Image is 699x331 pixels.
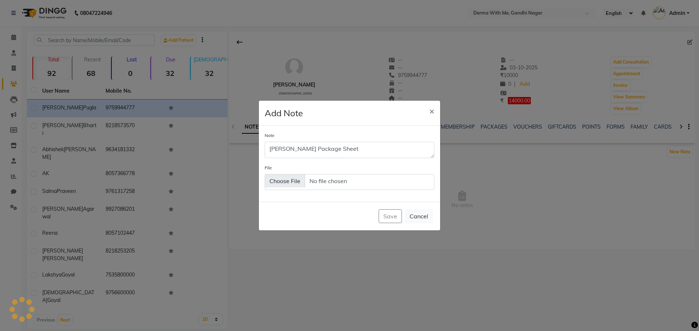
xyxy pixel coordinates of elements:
[405,209,433,223] button: Cancel
[265,106,303,120] h4: Add Note
[429,105,434,116] span: ×
[265,132,275,139] label: Note
[423,101,440,121] button: Close
[265,165,272,171] label: File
